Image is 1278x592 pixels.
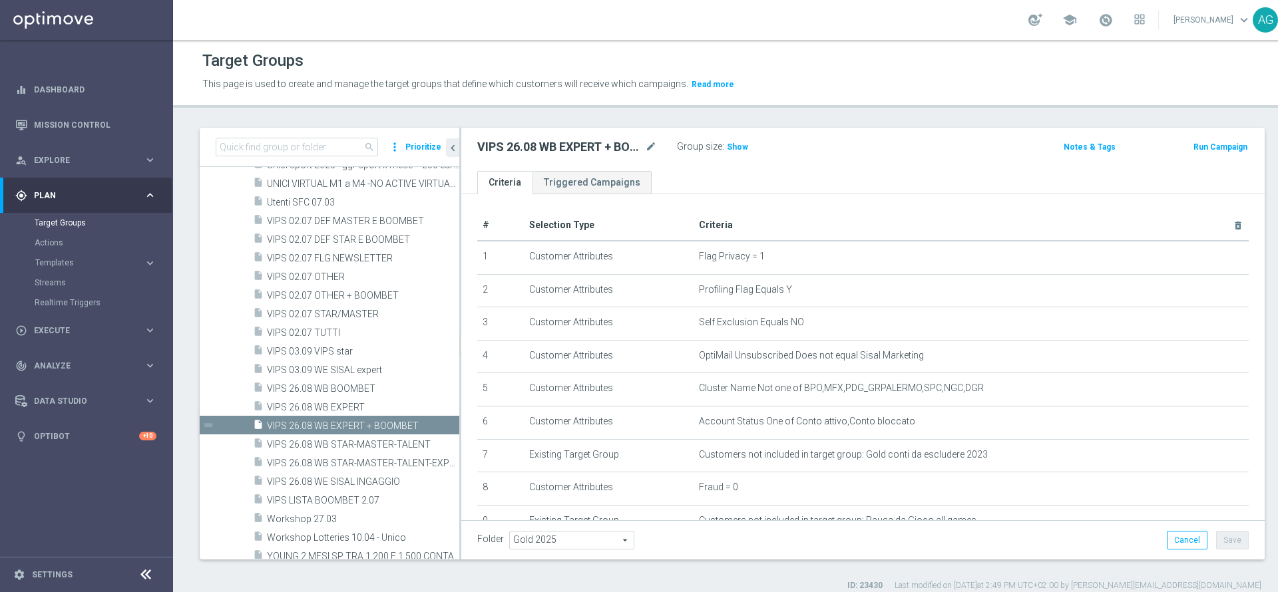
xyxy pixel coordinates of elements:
[477,274,524,307] td: 2
[524,274,694,307] td: Customer Attributes
[15,84,157,95] div: equalizer Dashboard
[253,382,264,397] i: insert_drive_file
[699,482,738,493] span: Fraud = 0
[202,51,304,71] h1: Target Groups
[677,141,722,152] label: Group size
[34,156,144,164] span: Explore
[447,142,459,154] i: chevron_left
[253,233,264,248] i: insert_drive_file
[35,297,138,308] a: Realtime Triggers
[35,237,138,248] a: Actions
[524,210,694,241] th: Selection Type
[35,259,144,267] div: Templates
[267,346,459,357] span: VIPS 03.09 VIPS star
[524,472,694,506] td: Customer Attributes
[699,449,988,460] span: Customers not included in target group: Gold conti da escludere 2023
[477,505,524,538] td: 9
[253,177,264,192] i: insert_drive_file
[253,400,264,416] i: insert_drive_file
[895,580,1261,591] label: Last modified on [DATE] at 2:49 PM UTC+02:00 by [PERSON_NAME][EMAIL_ADDRESS][DOMAIN_NAME]
[15,190,157,201] div: gps_fixed Plan keyboard_arrow_right
[253,214,264,229] i: insert_drive_file
[1237,13,1251,27] span: keyboard_arrow_down
[364,142,375,152] span: search
[15,72,156,107] div: Dashboard
[253,419,264,434] i: insert_drive_file
[722,141,724,152] label: :
[524,241,694,274] td: Customer Attributes
[699,382,984,394] span: Cluster Name Not one of BPO,MFX,PDG_GRPALERMO,SPC,NGC,DGR
[253,326,264,341] i: insert_drive_file
[34,362,144,370] span: Analyze
[699,317,804,328] span: Self Exclusion Equals NO
[727,142,748,152] span: Show
[477,307,524,341] td: 3
[202,78,688,89] span: This page is used to create and manage the target groups that define which customers will receive...
[1062,13,1077,27] span: school
[139,432,156,440] div: +10
[34,107,156,142] a: Mission Control
[15,84,27,96] i: equalizer
[267,290,459,301] span: VIPS 02.07 OTHER &#x2B; BOOMBET
[267,197,459,208] span: Utenti SFC 07.03
[1233,220,1243,231] i: delete_forever
[267,551,459,562] span: YOUNG 2 MESI SP TRA 1.200 E 1.500 CONTATTABILI E NON 19.02
[267,532,459,543] span: Workshop Lotteries 10.04 - Unico
[267,365,459,376] span: VIPS 03.09 WE SISAL expert
[477,472,524,506] td: 8
[524,373,694,406] td: Customer Attributes
[699,284,792,295] span: Profiling Flag Equals Y
[267,271,459,283] span: VIPS 02.07 OTHER
[477,533,504,545] label: Folder
[477,210,524,241] th: #
[477,406,524,439] td: 6
[1192,140,1249,154] button: Run Campaign
[524,340,694,373] td: Customer Attributes
[253,549,264,565] i: insert_drive_file
[253,289,264,304] i: insert_drive_file
[15,120,157,130] button: Mission Control
[144,394,156,407] i: keyboard_arrow_right
[267,420,459,432] span: VIPS 26.08 WB EXPERT &#x2B; BOOMBET
[34,397,144,405] span: Data Studio
[34,192,144,200] span: Plan
[253,438,264,453] i: insert_drive_file
[15,154,144,166] div: Explore
[253,345,264,360] i: insert_drive_file
[15,155,157,166] button: person_search Explore keyboard_arrow_right
[35,253,172,273] div: Templates
[690,77,736,92] button: Read more
[267,402,459,413] span: VIPS 26.08 WB EXPERT
[35,293,172,313] div: Realtime Triggers
[144,359,156,372] i: keyboard_arrow_right
[253,363,264,378] i: insert_drive_file
[524,439,694,472] td: Existing Target Group
[15,190,27,202] i: gps_fixed
[524,406,694,439] td: Customer Attributes
[477,241,524,274] td: 1
[267,309,459,320] span: VIPS 02.07 STAR/MASTER
[15,396,157,406] button: Data Studio keyboard_arrow_right
[532,171,652,194] a: Triggered Campaigns
[253,531,264,546] i: insert_drive_file
[267,458,459,469] span: VIPS 26.08 WB STAR-MASTER-TALENT-EXPERT-BOOMBET
[13,569,25,581] i: settings
[15,325,27,337] i: play_circle_outline
[267,514,459,525] span: Workshop 27.03
[15,190,144,202] div: Plan
[15,431,157,442] button: lightbulb Optibot +10
[267,383,459,394] span: VIPS 26.08 WB BOOMBET
[1253,7,1278,33] div: AG
[1167,531,1207,549] button: Cancel
[267,216,459,227] span: VIPS 02.07 DEF MASTER E BOOMBET
[253,475,264,490] i: insert_drive_file
[267,476,459,488] span: VIPS 26.08 WE SISAL INGAGGIO
[699,416,915,427] span: Account Status One of Conto attivo,Conto bloccato
[477,171,532,194] a: Criteria
[15,361,157,371] button: track_changes Analyze keyboard_arrow_right
[34,418,139,454] a: Optibot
